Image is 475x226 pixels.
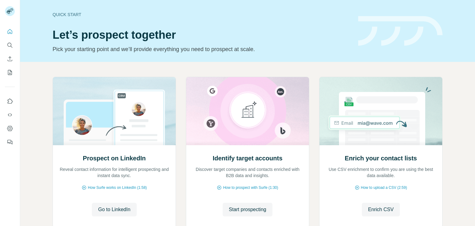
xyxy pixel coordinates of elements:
[213,154,283,163] h2: Identify target accounts
[88,185,147,190] span: How Surfe works on LinkedIn (1:58)
[53,11,351,18] div: Quick start
[368,206,394,213] span: Enrich CSV
[92,203,136,216] button: Go to LinkedIn
[223,185,278,190] span: How to prospect with Surfe (1:30)
[53,45,351,54] p: Pick your starting point and we’ll provide everything you need to prospect at scale.
[5,26,15,37] button: Quick start
[326,166,436,179] p: Use CSV enrichment to confirm you are using the best data available.
[5,123,15,134] button: Dashboard
[53,77,176,145] img: Prospect on LinkedIn
[223,203,272,216] button: Start prospecting
[83,154,146,163] h2: Prospect on LinkedIn
[5,53,15,64] button: Enrich CSV
[5,137,15,148] button: Feedback
[229,206,266,213] span: Start prospecting
[53,29,351,41] h1: Let’s prospect together
[358,16,443,46] img: banner
[319,77,443,145] img: Enrich your contact lists
[59,166,169,179] p: Reveal contact information for intelligent prospecting and instant data sync.
[362,203,400,216] button: Enrich CSV
[5,67,15,78] button: My lists
[192,166,303,179] p: Discover target companies and contacts enriched with B2B data and insights.
[5,40,15,51] button: Search
[361,185,407,190] span: How to upload a CSV (2:59)
[5,109,15,120] button: Use Surfe API
[98,206,130,213] span: Go to LinkedIn
[5,96,15,107] button: Use Surfe on LinkedIn
[345,154,417,163] h2: Enrich your contact lists
[186,77,309,145] img: Identify target accounts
